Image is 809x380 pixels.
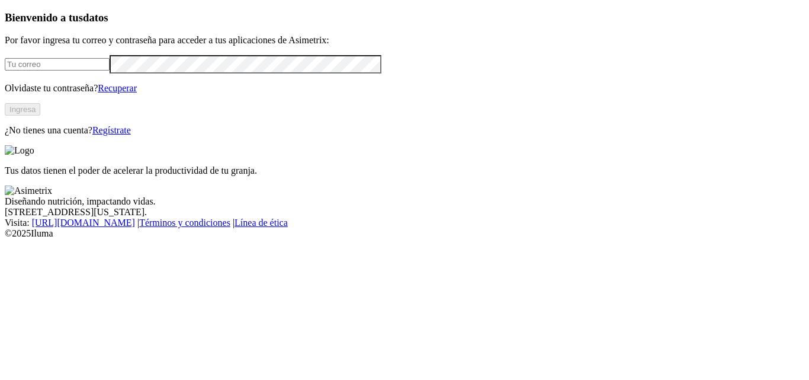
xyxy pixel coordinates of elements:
input: Tu correo [5,58,110,71]
div: [STREET_ADDRESS][US_STATE]. [5,207,804,218]
p: Por favor ingresa tu correo y contraseña para acceder a tus aplicaciones de Asimetrix: [5,35,804,46]
a: Línea de ética [235,218,288,228]
div: © 2025 Iluma [5,228,804,239]
a: Recuperar [98,83,137,93]
img: Asimetrix [5,186,52,196]
div: Visita : | | [5,218,804,228]
img: Logo [5,145,34,156]
a: Regístrate [92,125,131,135]
a: [URL][DOMAIN_NAME] [32,218,135,228]
button: Ingresa [5,103,40,116]
p: ¿No tienes una cuenta? [5,125,804,136]
span: datos [83,11,108,24]
p: Olvidaste tu contraseña? [5,83,804,94]
h3: Bienvenido a tus [5,11,804,24]
p: Tus datos tienen el poder de acelerar la productividad de tu granja. [5,165,804,176]
a: Términos y condiciones [139,218,230,228]
div: Diseñando nutrición, impactando vidas. [5,196,804,207]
